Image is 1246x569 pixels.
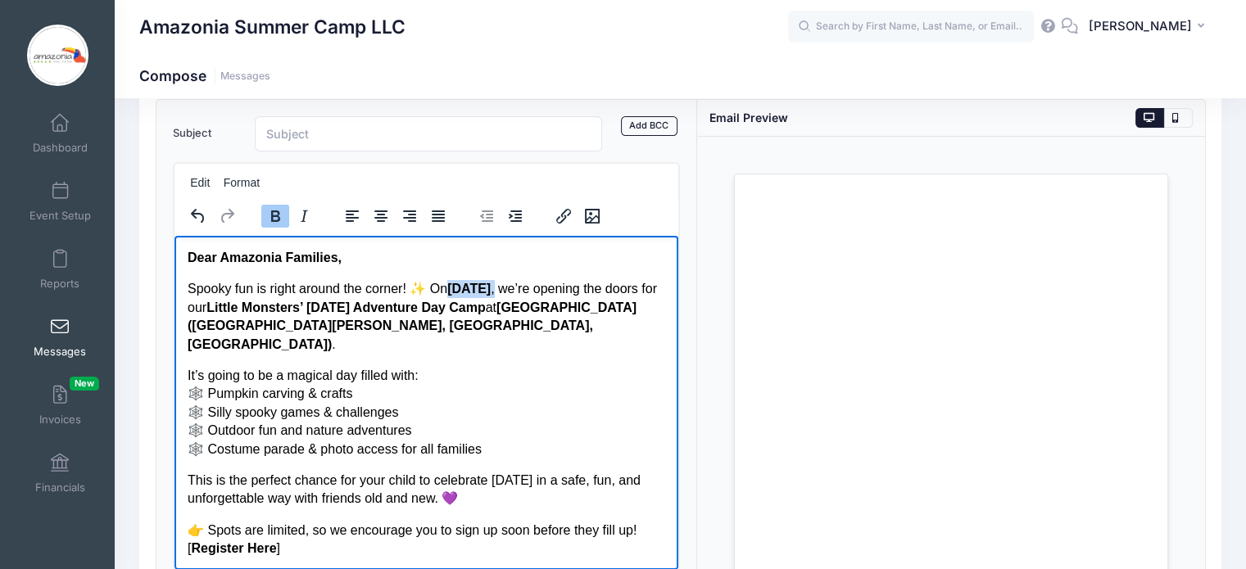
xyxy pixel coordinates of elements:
[33,141,88,155] span: Dashboard
[13,65,462,115] strong: [GEOGRAPHIC_DATA] ([GEOGRAPHIC_DATA][PERSON_NAME], [GEOGRAPHIC_DATA], [GEOGRAPHIC_DATA])
[174,200,251,232] div: history
[165,116,247,151] label: Subject
[32,65,311,79] strong: Little Monsters’ [DATE] Adventure Day Camp
[13,15,167,29] strong: Dear Amazonia Families,
[40,277,79,291] span: Reports
[190,176,210,189] span: Edit
[184,205,212,228] button: Undo
[578,205,606,228] button: Insert/edit image
[463,200,540,232] div: indentation
[13,131,492,223] p: It’s going to be a magical day filled with: 🕸️ Pumpkin carving & crafts 🕸️ Silly spooky games & c...
[27,25,88,86] img: Amazonia Summer Camp LLC
[550,205,578,228] button: Insert/edit link
[255,116,603,151] input: Subject
[21,105,99,162] a: Dashboard
[13,13,492,435] body: Rich Text Area. Press ALT-0 for help.
[21,445,99,502] a: Financials
[213,205,241,228] button: Redo
[1089,17,1192,35] span: [PERSON_NAME]
[1078,8,1221,46] button: [PERSON_NAME]
[224,176,260,189] span: Format
[501,205,529,228] button: Increase indent
[621,116,677,136] a: Add BCC
[35,481,85,494] span: Financials
[21,377,99,434] a: InvoicesNew
[139,67,270,84] h1: Compose
[788,11,1034,43] input: Search by First Name, Last Name, or Email...
[328,200,463,232] div: alignment
[338,205,366,228] button: Align left
[139,8,406,46] h1: Amazonia Summer Camp LLC
[367,205,395,228] button: Align center
[39,413,81,427] span: Invoices
[16,305,102,319] strong: Register Here
[261,205,289,228] button: Bold
[34,345,86,359] span: Messages
[21,241,99,298] a: Reports
[13,286,492,323] p: 👉 Spots are limited, so we encourage you to sign up soon before they fill up! [ ]
[424,205,452,228] button: Justify
[290,205,318,228] button: Italic
[251,200,328,232] div: formatting
[13,44,492,118] p: Spooky fun is right around the corner! ✨ On , we’re opening the doors for our at .
[21,309,99,366] a: Messages
[13,236,492,273] p: This is the perfect chance for your child to celebrate [DATE] in a safe, fun, and unforgettable w...
[273,46,316,60] strong: [DATE]
[220,70,270,83] a: Messages
[540,200,616,232] div: image
[29,209,91,223] span: Event Setup
[473,205,501,228] button: Decrease indent
[396,205,424,228] button: Align right
[70,377,99,391] span: New
[21,173,99,230] a: Event Setup
[709,109,788,126] div: Email Preview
